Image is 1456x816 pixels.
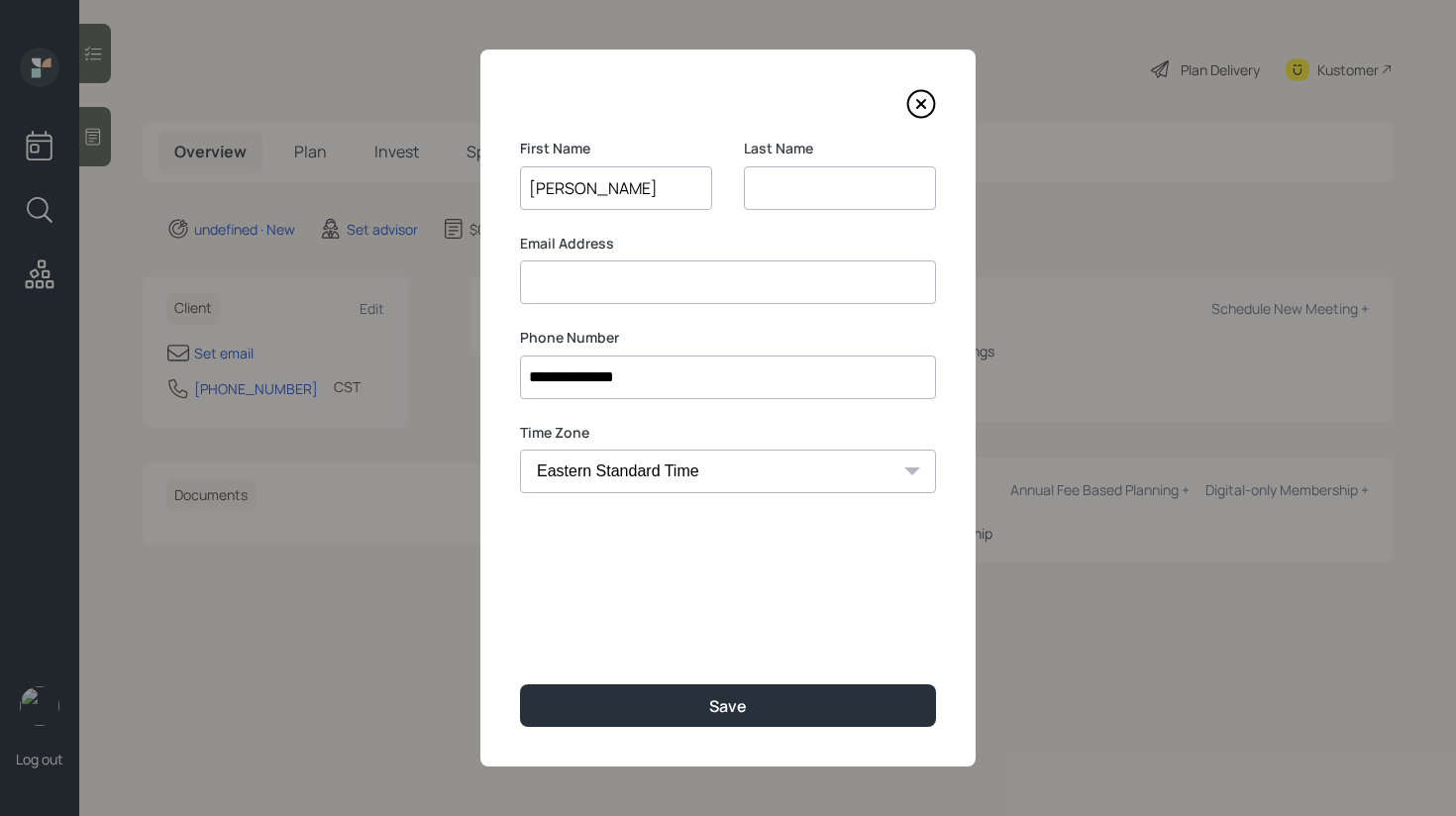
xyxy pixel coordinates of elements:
[520,328,936,348] label: Phone Number
[520,139,712,158] label: First Name
[520,684,936,727] button: Save
[744,139,936,158] label: Last Name
[520,234,936,254] label: Email Address
[520,423,936,443] label: Time Zone
[709,695,747,717] div: Save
